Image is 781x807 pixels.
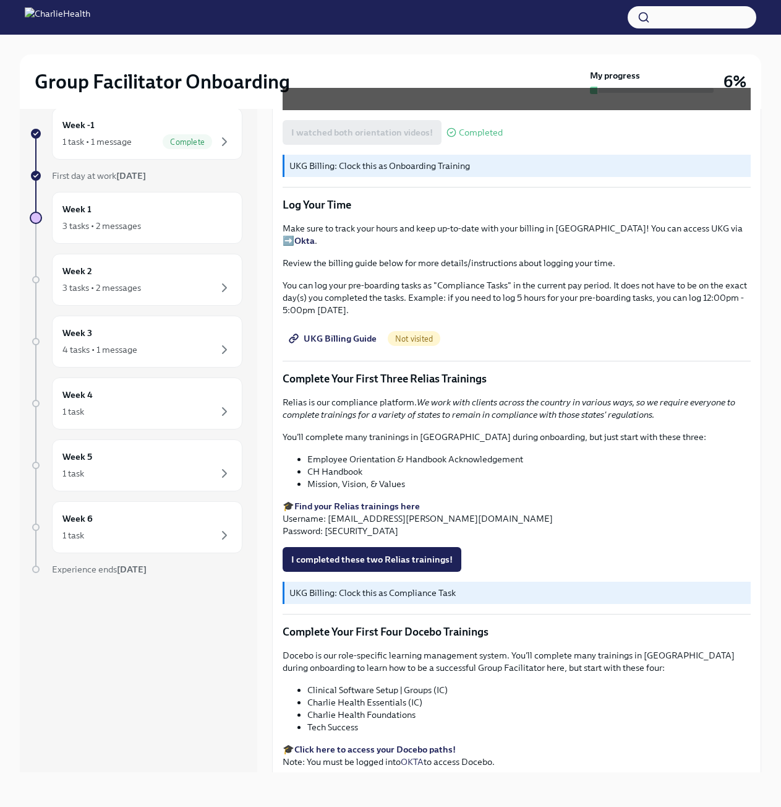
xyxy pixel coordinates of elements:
h6: Week 4 [62,388,93,402]
span: Completed [459,128,503,137]
a: Week 51 task [30,439,242,491]
p: 🎓 Username: [EMAIL_ADDRESS][PERSON_NAME][DOMAIN_NAME] Password: [SECURITY_DATA] [283,500,751,537]
p: UKG Billing: Clock this as Onboarding Training [289,160,746,172]
h6: Week 3 [62,326,92,340]
li: Employee Orientation & Handbook Acknowledgement [307,453,751,465]
h2: Group Facilitator Onboarding [35,69,290,94]
span: Complete [163,137,212,147]
button: I completed these two Relias trainings! [283,547,461,572]
div: 1 task [62,529,84,542]
p: Docebo is our role-specific learning management system. You'll complete many trainings in [GEOGRA... [283,649,751,674]
h6: Week 6 [62,512,93,525]
div: 1 task [62,405,84,418]
p: You can log your pre-boarding tasks as "Compliance Tasks" in the current pay period. It does not ... [283,279,751,316]
div: 1 task • 1 message [62,136,132,148]
div: 1 task [62,467,84,480]
a: Okta [294,235,315,246]
a: UKG Billing Guide [283,326,385,351]
p: Complete Your First Three Relias Trainings [283,371,751,386]
a: Week 34 tasks • 1 message [30,316,242,368]
li: Charlie Health Essentials (IC) [307,696,751,709]
a: Week 61 task [30,501,242,553]
li: Charlie Health Foundations [307,709,751,721]
h6: Week 1 [62,202,92,216]
li: CH Handbook [307,465,751,478]
span: First day at work [52,170,146,181]
img: CharlieHealth [25,7,90,27]
h3: 6% [723,71,746,93]
span: UKG Billing Guide [291,332,377,345]
a: Week 41 task [30,378,242,429]
span: I completed these two Relias trainings! [291,553,453,566]
li: Clinical Software Setup | Groups (IC) [307,684,751,696]
a: Week 23 tasks • 2 messages [30,254,242,306]
h6: Week 5 [62,450,92,464]
a: Week 13 tasks • 2 messages [30,192,242,244]
p: Complete Your First Four Docebo Trainings [283,624,751,639]
a: Click here to access your Docebo paths! [294,744,456,755]
p: Log Your Time [283,197,751,212]
p: UKG Billing: Clock this as Compliance Task [289,587,746,599]
p: 🎓 Note: You must be logged into to access Docebo. [283,743,751,768]
li: Tech Success [307,721,751,733]
li: Mission, Vision, & Values [307,478,751,490]
a: OKTA [401,756,424,767]
p: Relias is our compliance platform. [283,396,751,421]
strong: My progress [590,69,640,82]
span: Not visited [388,334,440,343]
p: Review the billing guide below for more details/instructions about logging your time. [283,257,751,269]
em: We work with clients across the country in various ways, so we require everyone to complete train... [283,397,735,420]
p: You'll complete many traninings in [GEOGRAPHIC_DATA] during onboarding, but just start with these... [283,431,751,443]
div: 3 tasks • 2 messages [62,282,141,294]
p: Make sure to track your hours and keep up-to-date with your billing in [GEOGRAPHIC_DATA]! You can... [283,222,751,247]
a: Find your Relias trainings here [294,501,420,512]
a: Week -11 task • 1 messageComplete [30,108,242,160]
div: 4 tasks • 1 message [62,343,137,356]
h6: Week -1 [62,118,95,132]
strong: [DATE] [116,170,146,181]
strong: [DATE] [117,564,147,575]
span: Experience ends [52,564,147,575]
h6: Week 2 [62,264,92,278]
div: 3 tasks • 2 messages [62,220,141,232]
a: First day at work[DATE] [30,170,242,182]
